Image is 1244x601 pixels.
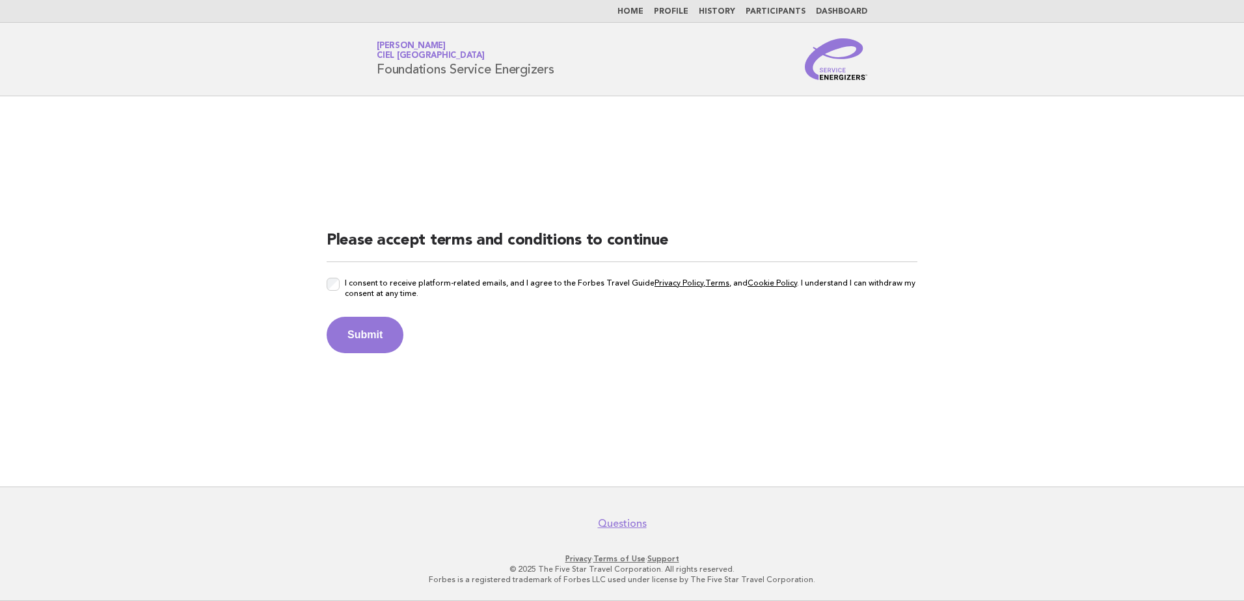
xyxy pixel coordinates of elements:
[224,554,1020,564] p: · ·
[617,8,643,16] a: Home
[746,8,805,16] a: Participants
[705,278,729,287] a: Terms
[816,8,867,16] a: Dashboard
[699,8,735,16] a: History
[654,8,688,16] a: Profile
[655,278,703,287] a: Privacy Policy
[377,52,485,60] span: Ciel [GEOGRAPHIC_DATA]
[224,574,1020,585] p: Forbes is a registered trademark of Forbes LLC used under license by The Five Star Travel Corpora...
[377,42,485,60] a: [PERSON_NAME]Ciel [GEOGRAPHIC_DATA]
[377,42,554,76] h1: Foundations Service Energizers
[327,230,917,262] h2: Please accept terms and conditions to continue
[224,564,1020,574] p: © 2025 The Five Star Travel Corporation. All rights reserved.
[598,517,647,530] a: Questions
[805,38,867,80] img: Service Energizers
[565,554,591,563] a: Privacy
[748,278,797,287] a: Cookie Policy
[345,278,917,306] label: I consent to receive platform-related emails, and I agree to the Forbes Travel Guide , , and . I ...
[647,554,679,563] a: Support
[327,317,403,353] button: Submit
[593,554,645,563] a: Terms of Use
